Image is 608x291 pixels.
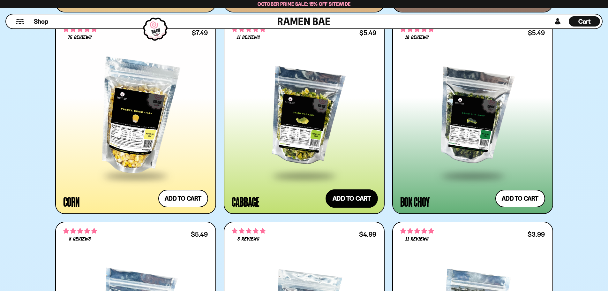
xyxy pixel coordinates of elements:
div: Cabbage [232,196,259,207]
a: 4.91 stars 75 reviews $7.49 Corn Add to cart [55,20,216,214]
span: Shop [34,17,48,26]
a: 4.82 stars 11 reviews $5.49 Cabbage Add to cart [224,20,385,214]
span: Cart [578,18,591,25]
div: Bok Choy [400,196,430,207]
span: 8 reviews [237,237,259,242]
span: 11 reviews [237,35,260,40]
div: $7.49 [192,30,208,36]
button: Add to cart [158,190,208,207]
span: 75 reviews [68,35,92,40]
span: 4.82 stars [400,227,434,235]
div: $5.49 [359,30,376,36]
div: $4.99 [359,231,376,237]
div: Corn [63,196,80,207]
a: 4.83 stars 18 reviews $5.49 Bok Choy Add to cart [392,20,553,214]
span: October Prime Sale: 15% off Sitewide [258,1,351,7]
button: Mobile Menu Trigger [16,19,24,24]
span: 8 reviews [69,237,91,242]
div: $5.49 [191,231,208,237]
span: 18 reviews [405,35,429,40]
span: 11 reviews [405,237,428,242]
span: 4.75 stars [63,227,97,235]
div: $5.49 [528,30,545,36]
div: $3.99 [528,231,545,237]
button: Add to cart [495,190,545,207]
div: Cart [569,14,600,28]
button: Add to cart [326,189,378,208]
a: Shop [34,16,48,27]
span: 4.75 stars [232,227,266,235]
